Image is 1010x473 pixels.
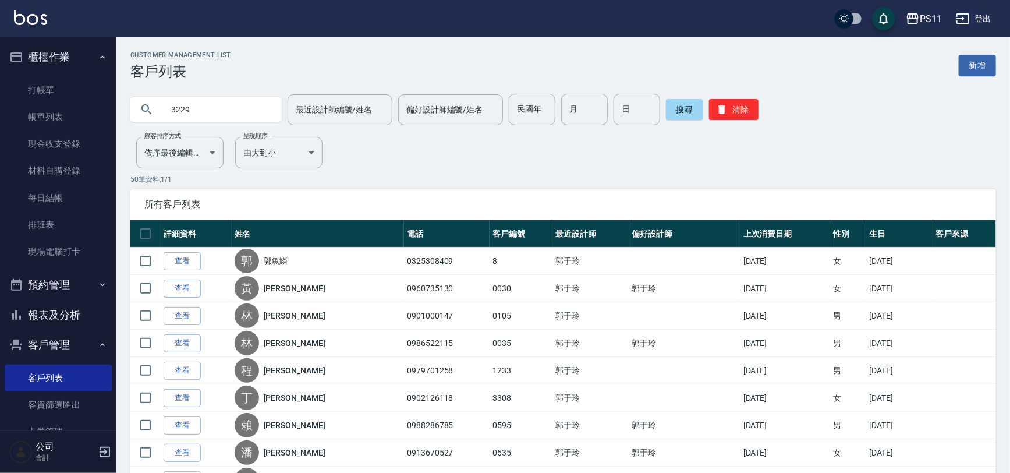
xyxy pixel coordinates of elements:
label: 呈現順序 [243,132,268,140]
div: 賴 [235,413,259,437]
a: 卡券管理 [5,418,112,445]
div: 由大到小 [235,137,323,168]
a: 客資篩選匯出 [5,391,112,418]
td: 8 [490,248,552,275]
a: 查看 [164,444,201,462]
p: 50 筆資料, 1 / 1 [130,174,996,185]
td: [DATE] [740,275,830,302]
td: [DATE] [866,330,933,357]
td: [DATE] [740,330,830,357]
td: 男 [830,330,866,357]
td: 郭于玲 [552,275,629,302]
td: [DATE] [866,384,933,412]
a: 打帳單 [5,77,112,104]
a: 帳單列表 [5,104,112,130]
input: 搜尋關鍵字 [163,94,272,125]
button: 報表及分析 [5,300,112,330]
h2: Customer Management List [130,51,231,59]
td: 郭于玲 [629,275,740,302]
td: 女 [830,439,866,467]
td: 0030 [490,275,552,302]
td: 0595 [490,412,552,439]
label: 顧客排序方式 [144,132,181,140]
td: 男 [830,412,866,439]
a: 查看 [164,334,201,352]
div: 丁 [235,386,259,410]
a: 查看 [164,307,201,325]
a: 排班表 [5,211,112,238]
button: PS11 [901,7,947,31]
td: 1233 [490,357,552,384]
td: [DATE] [866,412,933,439]
td: 0325308409 [404,248,490,275]
a: [PERSON_NAME] [264,447,325,458]
div: PS11 [920,12,942,26]
td: [DATE] [866,439,933,467]
div: 依序最後編輯時間 [136,137,224,168]
button: 櫃檯作業 [5,42,112,72]
div: 林 [235,303,259,328]
a: [PERSON_NAME] [264,283,325,294]
a: [PERSON_NAME] [264,337,325,349]
button: 搜尋 [666,99,703,120]
h5: 公司 [36,441,95,453]
a: 每日結帳 [5,185,112,211]
td: [DATE] [740,302,830,330]
button: 客戶管理 [5,330,112,360]
td: 0535 [490,439,552,467]
td: 0902126118 [404,384,490,412]
a: 查看 [164,362,201,380]
td: [DATE] [740,248,830,275]
div: 潘 [235,440,259,465]
h3: 客戶列表 [130,63,231,80]
th: 生日 [866,220,933,248]
td: [DATE] [740,412,830,439]
td: 0979701258 [404,357,490,384]
td: 女 [830,248,866,275]
td: 郭于玲 [629,330,740,357]
a: 查看 [164,416,201,435]
button: 登出 [951,8,996,30]
th: 客戶編號 [490,220,552,248]
th: 電話 [404,220,490,248]
a: [PERSON_NAME] [264,392,325,404]
th: 上次消費日期 [740,220,830,248]
th: 性別 [830,220,866,248]
td: 郭于玲 [629,439,740,467]
span: 所有客戶列表 [144,199,982,210]
div: 程 [235,358,259,383]
td: 0901000147 [404,302,490,330]
td: 0105 [490,302,552,330]
td: [DATE] [866,302,933,330]
td: [DATE] [740,439,830,467]
td: 郭于玲 [552,412,629,439]
td: 男 [830,302,866,330]
td: [DATE] [740,357,830,384]
td: [DATE] [740,384,830,412]
td: 0913670527 [404,439,490,467]
a: [PERSON_NAME] [264,419,325,431]
td: 0988286785 [404,412,490,439]
button: save [872,7,895,30]
td: 0035 [490,330,552,357]
td: 郭于玲 [552,384,629,412]
td: 郭于玲 [552,330,629,357]
a: 客戶列表 [5,365,112,391]
th: 偏好設計師 [629,220,740,248]
a: 材料自購登錄 [5,157,112,184]
td: 郭于玲 [629,412,740,439]
td: [DATE] [866,248,933,275]
div: 郭 [235,249,259,273]
a: 郭魚鱗 [264,255,288,267]
td: 女 [830,384,866,412]
td: [DATE] [866,357,933,384]
div: 黃 [235,276,259,301]
img: Person [9,440,33,464]
button: 預約管理 [5,270,112,300]
td: 女 [830,275,866,302]
p: 會計 [36,453,95,463]
a: 查看 [164,389,201,407]
a: 現場電腦打卡 [5,238,112,265]
td: 郭于玲 [552,248,629,275]
td: 0960735130 [404,275,490,302]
